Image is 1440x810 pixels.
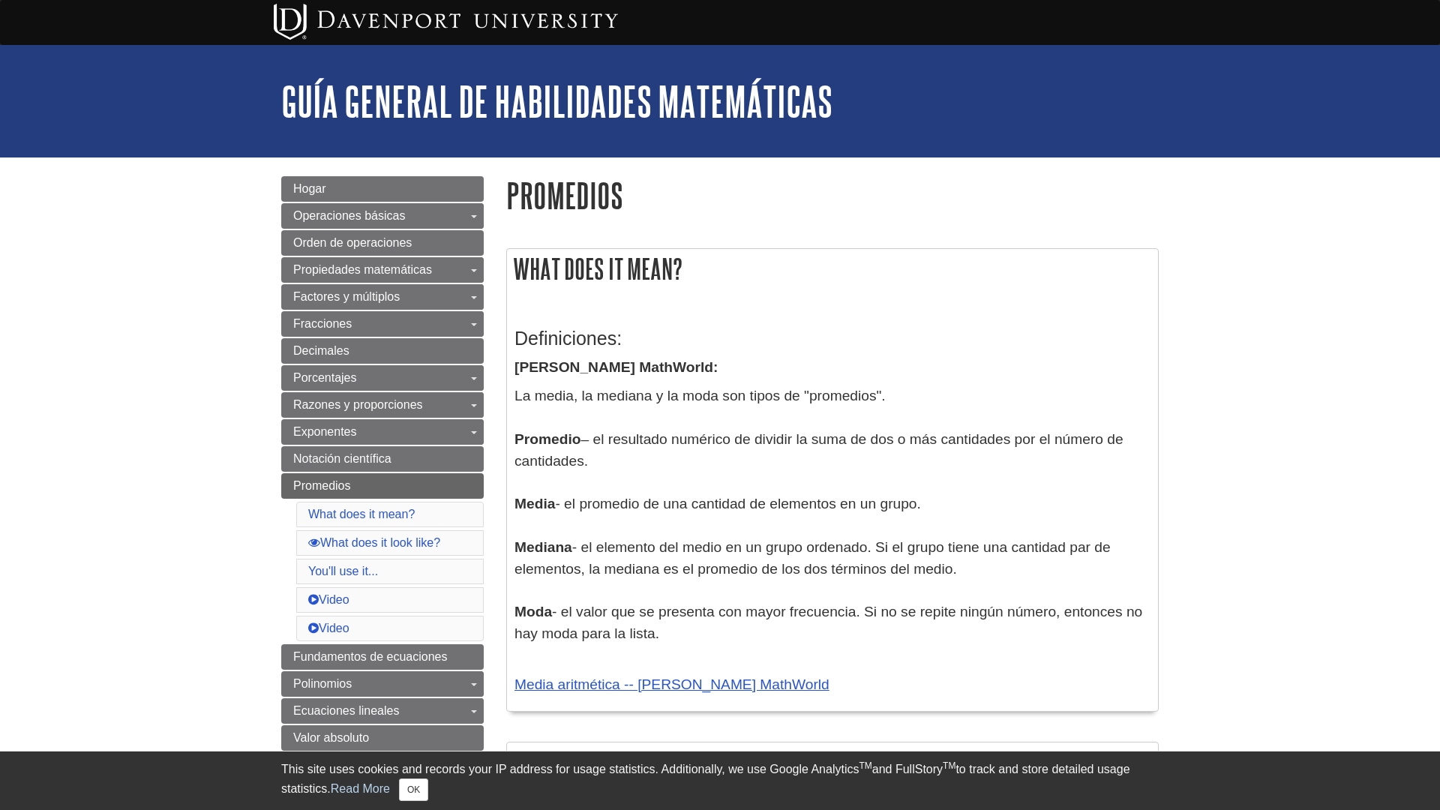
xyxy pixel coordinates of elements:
[514,539,572,555] strong: Mediana
[514,604,552,619] strong: Moda
[293,704,399,717] span: Ecuaciones lineales
[281,78,832,124] a: Guía general de habilidades matemáticas
[281,725,484,751] a: Valor absoluto
[293,479,350,492] span: Promedios
[308,536,440,549] a: What does it look like?
[399,778,428,801] button: Close
[331,782,390,795] a: Read More
[281,760,1159,801] div: This site uses cookies and records your IP address for usage statistics. Additionally, we use Goo...
[514,359,718,375] strong: [PERSON_NAME] MathWorld:
[293,182,326,195] span: Hogar
[308,593,349,606] a: Video
[281,671,484,697] a: Polinomios
[507,742,1158,785] h2: What does it look like?
[293,317,352,330] span: Fracciones
[281,176,484,202] a: Hogar
[514,328,1150,349] h3: Definiciones:
[281,311,484,337] a: Fracciones
[293,425,357,438] span: Exponentes
[281,284,484,310] a: Factores y múltiplos
[293,398,423,411] span: Razones y proporciones
[293,263,432,276] span: Propiedades matemáticas
[281,473,484,499] a: Promedios
[506,176,1159,214] h1: Promedios
[514,676,829,692] a: Media aritmética -- [PERSON_NAME] MathWorld
[308,622,349,634] a: Video
[293,371,357,384] span: Porcentajes
[514,385,1150,645] p: La media, la mediana y la moda son tipos de "promedios". – el resultado numérico de dividir la su...
[507,249,1158,289] h2: What does it mean?
[274,4,618,40] img: Davenport University
[293,650,447,663] span: Fundamentos de ecuaciones
[281,419,484,445] a: Exponentes
[943,760,955,771] sup: TM
[281,644,484,670] a: Fundamentos de ecuaciones
[281,698,484,724] a: Ecuaciones lineales
[281,446,484,472] a: Notación científica
[308,565,378,577] a: You'll use it...
[293,290,400,303] span: Factores y múltiplos
[281,365,484,391] a: Porcentajes
[293,452,391,465] span: Notación científica
[308,508,415,520] a: What does it mean?
[293,236,412,249] span: Orden de operaciones
[293,677,352,690] span: Polinomios
[293,344,349,357] span: Decimales
[281,257,484,283] a: Propiedades matemáticas
[293,209,405,222] span: Operaciones básicas
[281,203,484,229] a: Operaciones básicas
[514,431,581,447] strong: Promedio
[281,338,484,364] a: Decimales
[514,496,555,511] strong: Media
[293,731,369,744] span: Valor absoluto
[281,392,484,418] a: Razones y proporciones
[859,760,871,771] sup: TM
[281,230,484,256] a: Orden de operaciones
